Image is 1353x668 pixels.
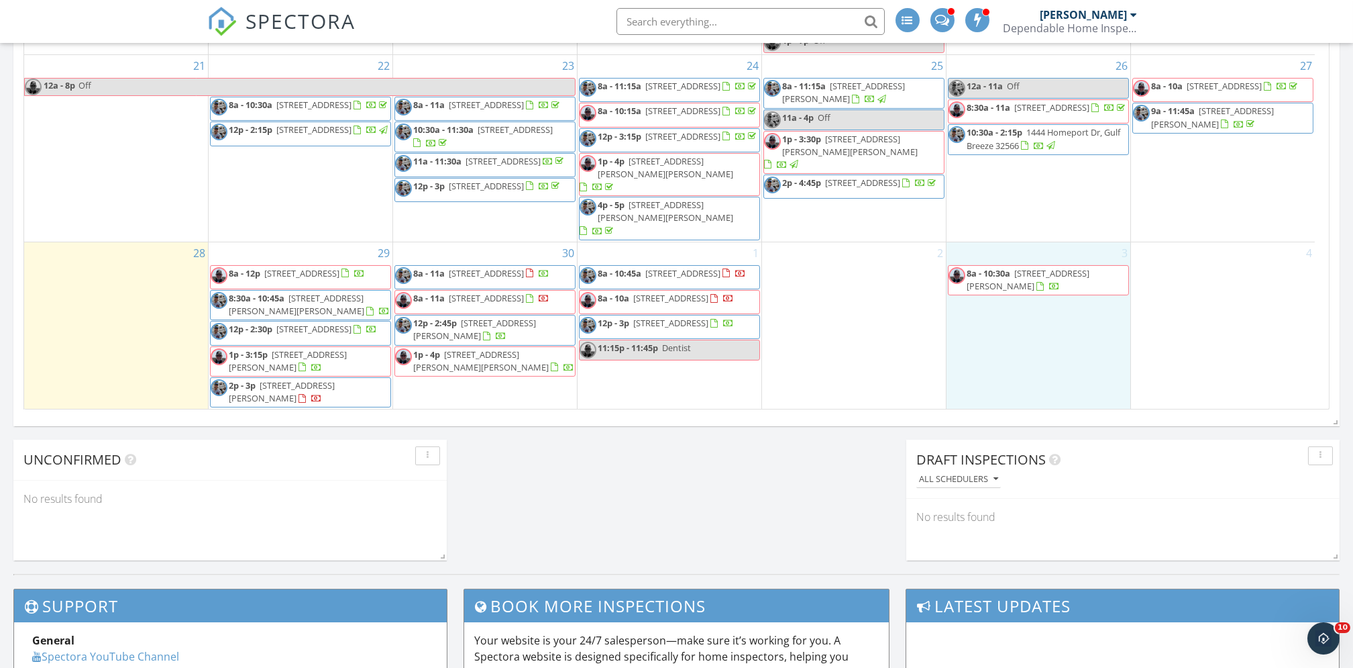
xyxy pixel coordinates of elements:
img: jim_photo.jpg [1133,80,1150,97]
a: 12p - 3:15p [STREET_ADDRESS] [579,128,760,152]
span: [STREET_ADDRESS][PERSON_NAME] [229,379,335,404]
span: Off [78,79,91,91]
span: [STREET_ADDRESS] [633,317,708,329]
img: jim_photo.jpg [580,105,596,122]
span: [STREET_ADDRESS][PERSON_NAME] [229,348,347,373]
a: 8a - 10:15a [STREET_ADDRESS] [598,105,759,117]
span: 10:30a - 2:15p [967,126,1022,138]
span: [STREET_ADDRESS] [276,124,351,136]
div: Dependable Home Inspections LLC [1004,21,1138,35]
a: 12p - 3p [STREET_ADDRESS] [413,180,562,192]
span: [STREET_ADDRESS] [264,267,339,279]
span: [STREET_ADDRESS] [1014,101,1089,113]
span: [STREET_ADDRESS] [449,292,524,304]
span: [STREET_ADDRESS] [276,99,351,111]
span: 8a - 11a [413,292,445,304]
img: 20200214_082602.jpg [580,199,596,216]
td: Go to October 3, 2025 [946,242,1130,409]
td: Go to September 24, 2025 [578,55,762,242]
img: 20200214_082602.jpg [1133,105,1150,122]
span: 1p - 4p [598,155,625,167]
a: 12p - 2:30p [STREET_ADDRESS] [229,323,377,335]
strong: General [32,633,74,648]
a: Go to October 2, 2025 [934,242,946,264]
span: Off [818,111,830,124]
td: Go to September 27, 2025 [1130,55,1315,242]
a: Go to September 22, 2025 [375,55,392,77]
span: [STREET_ADDRESS][PERSON_NAME][PERSON_NAME] [782,133,918,158]
a: 8a - 10:30a [STREET_ADDRESS][PERSON_NAME] [948,265,1129,295]
td: Go to September 29, 2025 [209,242,393,409]
a: 1p - 3:30p [STREET_ADDRESS][PERSON_NAME][PERSON_NAME] [764,133,918,171]
a: 8a - 10a [STREET_ADDRESS] [1132,78,1313,102]
img: jim_photo.jpg [395,292,412,309]
a: Go to September 23, 2025 [559,55,577,77]
span: 1p - 3:15p [229,348,268,361]
img: 20200214_082602.jpg [211,292,227,309]
img: 20200214_082602.jpg [580,80,596,97]
span: 8a - 10:45a [598,267,641,279]
iframe: Intercom live chat [1307,622,1340,655]
a: 8a - 10a [STREET_ADDRESS] [1151,80,1300,92]
span: [STREET_ADDRESS][PERSON_NAME][PERSON_NAME] [598,199,733,224]
a: 4p - 5p [STREET_ADDRESS][PERSON_NAME][PERSON_NAME] [579,197,760,240]
h3: Book More Inspections [464,589,889,622]
span: 11a - 4p [782,111,814,124]
span: Dentist [662,342,691,354]
span: [STREET_ADDRESS][PERSON_NAME][PERSON_NAME] [413,348,549,373]
span: [STREET_ADDRESS] [478,124,553,136]
a: 8a - 11a [STREET_ADDRESS] [413,292,549,304]
img: jim_photo.jpg [949,101,965,118]
a: 1p - 4p [STREET_ADDRESS][PERSON_NAME][PERSON_NAME] [579,153,760,197]
img: 20200214_082602.jpg [211,323,227,340]
a: 8:30a - 11a [STREET_ADDRESS] [967,101,1128,113]
span: [STREET_ADDRESS] [645,267,720,279]
span: [STREET_ADDRESS][PERSON_NAME] [782,80,905,105]
a: 2p - 3p [STREET_ADDRESS][PERSON_NAME] [210,377,391,408]
td: Go to September 28, 2025 [24,242,209,409]
span: [STREET_ADDRESS] [449,267,524,279]
span: 11:15p - 11:45p [598,342,658,354]
a: 12p - 2:15p [STREET_ADDRESS] [210,122,391,146]
td: Go to September 21, 2025 [24,55,209,242]
span: 8a - 10a [598,292,629,304]
a: 1p - 4p [STREET_ADDRESS][PERSON_NAME][PERSON_NAME] [580,155,733,193]
a: Go to September 29, 2025 [375,242,392,264]
a: Go to October 4, 2025 [1303,242,1315,264]
span: [STREET_ADDRESS] [449,99,524,111]
a: 10:30a - 11:30a [STREET_ADDRESS] [413,124,553,148]
img: The Best Home Inspection Software - Spectora [207,7,237,36]
img: 20200214_082602.jpg [395,267,412,284]
div: No results found [906,499,1340,535]
h3: Support [14,589,447,622]
span: 10:30a - 11:30a [413,124,474,136]
span: Unconfirmed [23,450,121,469]
a: Spectora YouTube Channel [32,649,179,664]
a: Go to September 25, 2025 [928,55,946,77]
span: 12p - 2:45p [413,317,457,329]
input: Search everything... [616,8,885,35]
img: 20200214_082602.jpg [764,111,781,128]
div: All schedulers [919,475,998,484]
a: 8a - 11:15a [STREET_ADDRESS][PERSON_NAME] [782,80,905,105]
a: 8a - 11:15a [STREET_ADDRESS] [598,80,759,92]
span: 4p - 5p [598,199,625,211]
span: 8a - 11:15a [598,80,641,92]
span: [STREET_ADDRESS] [276,323,351,335]
span: Off [1007,80,1020,92]
a: 12p - 3p [STREET_ADDRESS] [598,317,734,329]
img: jim_photo.jpg [211,267,227,284]
span: 12a - 11a [967,80,1003,92]
img: jim_photo.jpg [25,79,42,95]
span: 8a - 12p [229,267,260,279]
span: 11a - 11:30a [413,155,462,167]
div: [PERSON_NAME] [1040,8,1128,21]
span: SPECTORA [246,7,356,35]
span: 1p - 4p [413,348,440,361]
span: 12p - 3:15p [598,130,641,142]
span: [STREET_ADDRESS][PERSON_NAME] [413,317,536,342]
a: 8a - 10:45a [STREET_ADDRESS] [598,267,746,279]
a: 8:30a - 10:45a [STREET_ADDRESS][PERSON_NAME][PERSON_NAME] [210,290,391,320]
span: 8a - 10:30a [967,267,1010,279]
td: Go to September 30, 2025 [393,242,578,409]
